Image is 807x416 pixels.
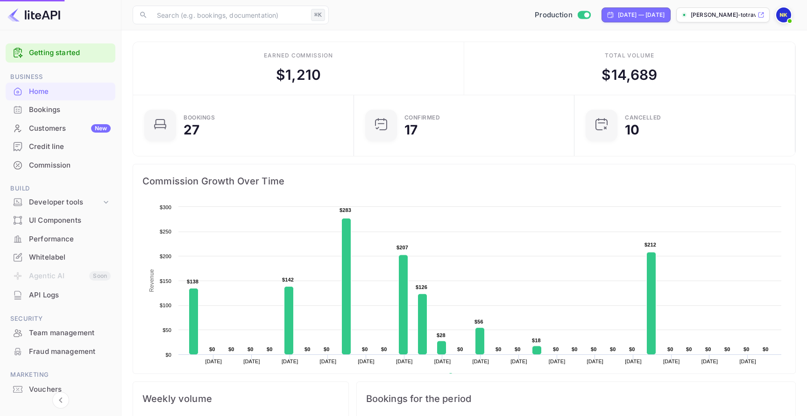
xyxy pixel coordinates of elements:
[6,183,115,194] span: Build
[396,359,413,364] text: [DATE]
[618,11,665,19] div: [DATE] — [DATE]
[52,392,69,409] button: Collapse navigation
[29,252,111,263] div: Whitelabel
[663,359,680,364] text: [DATE]
[625,123,639,136] div: 10
[6,381,115,398] a: Vouchers
[667,346,673,352] text: $0
[686,346,692,352] text: $0
[6,286,115,303] a: API Logs
[264,51,333,60] div: Earned commission
[515,346,521,352] text: $0
[705,346,711,352] text: $0
[6,43,115,63] div: Getting started
[29,86,111,97] div: Home
[267,346,273,352] text: $0
[605,51,655,60] div: Total volume
[304,346,311,352] text: $0
[91,124,111,133] div: New
[29,160,111,171] div: Commission
[549,359,566,364] text: [DATE]
[29,215,111,226] div: UI Components
[591,346,597,352] text: $0
[324,346,330,352] text: $0
[6,138,115,155] a: Credit line
[6,72,115,82] span: Business
[701,359,718,364] text: [DATE]
[416,284,427,290] text: $126
[184,123,199,136] div: 27
[29,48,111,58] a: Getting started
[311,9,325,21] div: ⌘K
[362,346,368,352] text: $0
[629,346,635,352] text: $0
[6,212,115,230] div: UI Components
[165,352,171,358] text: $0
[6,286,115,304] div: API Logs
[29,105,111,115] div: Bookings
[572,346,578,352] text: $0
[776,7,791,22] img: Nikolas Kampas
[29,123,111,134] div: Customers
[739,359,756,364] text: [DATE]
[644,242,656,247] text: $212
[6,370,115,380] span: Marketing
[396,245,408,250] text: $207
[472,359,489,364] text: [DATE]
[29,197,101,208] div: Developer tools
[187,279,198,284] text: $138
[6,101,115,118] a: Bookings
[6,138,115,156] div: Credit line
[6,83,115,100] a: Home
[243,359,260,364] text: [DATE]
[248,346,254,352] text: $0
[625,359,642,364] text: [DATE]
[6,156,115,175] div: Commission
[160,303,171,308] text: $100
[724,346,730,352] text: $0
[763,346,769,352] text: $0
[6,83,115,101] div: Home
[160,254,171,259] text: $200
[457,346,463,352] text: $0
[381,346,387,352] text: $0
[228,346,234,352] text: $0
[6,212,115,229] a: UI Components
[358,359,375,364] text: [DATE]
[29,234,111,245] div: Performance
[276,64,321,85] div: $ 1,210
[29,290,111,301] div: API Logs
[404,123,418,136] div: 17
[6,343,115,360] a: Fraud management
[457,373,481,380] text: Revenue
[510,359,527,364] text: [DATE]
[160,204,171,210] text: $300
[6,248,115,267] div: Whitelabel
[205,359,222,364] text: [DATE]
[6,324,115,342] div: Team management
[160,278,171,284] text: $150
[209,346,215,352] text: $0
[6,343,115,361] div: Fraud management
[29,141,111,152] div: Credit line
[496,346,502,352] text: $0
[29,384,111,395] div: Vouchers
[6,230,115,248] div: Performance
[602,7,671,22] div: Click to change the date range period
[6,381,115,399] div: Vouchers
[532,338,541,343] text: $18
[6,120,115,137] a: CustomersNew
[184,115,215,120] div: Bookings
[434,359,451,364] text: [DATE]
[149,269,155,292] text: Revenue
[474,319,483,324] text: $56
[366,391,786,406] span: Bookings for the period
[691,11,756,19] p: [PERSON_NAME]-totrave...
[6,314,115,324] span: Security
[320,359,337,364] text: [DATE]
[404,115,440,120] div: Confirmed
[610,346,616,352] text: $0
[6,101,115,119] div: Bookings
[6,324,115,341] a: Team management
[6,156,115,174] a: Commission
